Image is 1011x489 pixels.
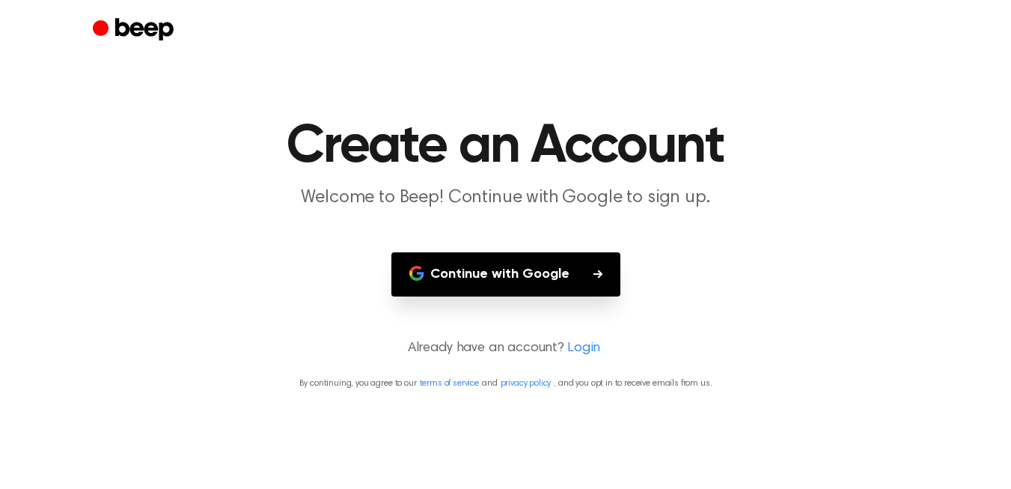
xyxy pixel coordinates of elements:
[123,120,889,174] h1: Create an Account
[18,377,993,390] p: By continuing, you agree to our and , and you opt in to receive emails from us.
[93,16,177,45] a: Beep
[219,186,793,210] p: Welcome to Beep! Continue with Google to sign up.
[567,338,600,359] a: Login
[420,379,479,388] a: terms of service
[391,252,620,297] button: Continue with Google
[501,379,552,388] a: privacy policy
[18,338,993,359] p: Already have an account?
